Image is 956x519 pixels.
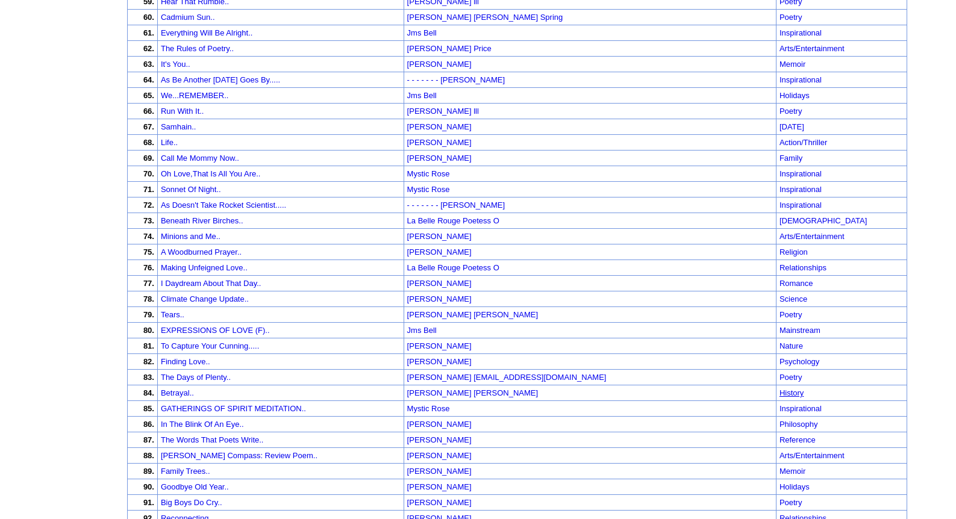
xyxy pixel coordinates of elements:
a: I Daydream About That Day.. [161,279,261,288]
a: Goodbye Old Year.. [161,482,229,491]
a: The Words That Poets Write.. [161,435,264,444]
font: 84. [143,388,154,397]
a: In The Blink Of An Eye.. [161,420,244,429]
a: Religion [779,247,808,256]
a: Jms Bell [407,27,437,37]
font: - - - - - - - [PERSON_NAME] [407,200,505,210]
font: [PERSON_NAME] [407,122,472,131]
font: 78. [143,294,154,303]
a: A Woodburned Prayer.. [161,247,242,256]
font: 65. [143,91,154,100]
a: [PERSON_NAME] [407,293,472,303]
a: It's You.. [161,60,190,69]
font: [PERSON_NAME] [407,247,472,256]
a: Poetry [779,310,802,319]
a: [PERSON_NAME] [407,231,472,241]
a: Poetry [779,13,802,22]
a: [PERSON_NAME] [407,340,472,350]
font: 75. [143,247,154,256]
a: Oh Love,That Is All You Are.. [161,169,261,178]
a: Samhain.. [161,122,196,131]
a: Big Boys Do Cry.. [161,498,222,507]
a: [PERSON_NAME] [407,434,472,444]
a: Arts/Entertainment [779,232,845,241]
a: [PERSON_NAME] [407,356,472,366]
a: Inspirational [779,28,822,37]
font: 86. [143,420,154,429]
font: [PERSON_NAME] [407,435,472,444]
a: Run With It.. [161,107,204,116]
font: Mystic Rose [407,169,450,178]
font: 90. [143,482,154,491]
a: [PERSON_NAME] [407,450,472,460]
font: 71. [143,185,154,194]
font: 82. [143,357,154,366]
font: [PERSON_NAME] [407,154,472,163]
a: Poetry [779,373,802,382]
a: [PERSON_NAME] [PERSON_NAME] [407,309,538,319]
a: The Days of Plenty.. [161,373,231,382]
font: La Belle Rouge Poetess O [407,216,499,225]
font: [PERSON_NAME] [PERSON_NAME] Spring [407,13,563,22]
font: [PERSON_NAME] [407,357,472,366]
font: [PERSON_NAME] [407,467,472,476]
a: [PERSON_NAME] Compass: Review Poem.. [161,451,317,460]
font: 62. [143,44,154,53]
font: 70. [143,169,154,178]
font: [PERSON_NAME] [PERSON_NAME] [407,388,538,397]
font: 91. [143,498,154,507]
a: - - - - - - - [PERSON_NAME] [407,74,505,84]
a: Beneath River Birches.. [161,216,243,225]
font: 89. [143,467,154,476]
a: Action/Thriller [779,138,827,147]
a: Climate Change Update.. [161,294,249,303]
font: Mystic Rose [407,185,450,194]
a: [PERSON_NAME] [PERSON_NAME] [407,387,538,397]
a: Relationships [779,263,826,272]
a: Mystic Rose [407,168,450,178]
font: 72. [143,200,154,210]
a: La Belle Rouge Poetess O [407,262,499,272]
a: [PERSON_NAME] [407,246,472,256]
a: Science [779,294,807,303]
a: As Be Another [DATE] Goes By..... [161,75,280,84]
a: [PERSON_NAME] lll [407,105,479,116]
font: Jms Bell [407,91,437,100]
a: Psychology [779,357,819,366]
font: La Belle Rouge Poetess O [407,263,499,272]
a: Family Trees.. [161,467,210,476]
a: Arts/Entertainment [779,44,845,53]
a: Nature [779,341,803,350]
font: [PERSON_NAME] [407,138,472,147]
a: Holidays [779,482,810,491]
font: 61. [143,28,154,37]
a: Life.. [161,138,178,147]
a: Tears.. [161,310,184,319]
a: Cadmium Sun.. [161,13,215,22]
font: 81. [143,341,154,350]
a: History [779,388,804,397]
a: EXPRESSIONS OF LOVE (F).. [161,326,270,335]
a: Reference [779,435,816,444]
font: [PERSON_NAME] lll [407,107,479,116]
font: [PERSON_NAME] Price [407,44,492,53]
a: [PERSON_NAME] [PERSON_NAME] Spring [407,11,563,22]
a: [PERSON_NAME] Price [407,43,492,53]
font: Jms Bell [407,326,437,335]
font: [PERSON_NAME] [407,341,472,350]
font: 80. [143,326,154,335]
font: 77. [143,279,154,288]
font: [PERSON_NAME] [407,232,472,241]
a: Memoir [779,467,805,476]
font: 79. [143,310,154,319]
a: Poetry [779,498,802,507]
font: [PERSON_NAME] [407,498,472,507]
font: 67. [143,122,154,131]
font: 88. [143,451,154,460]
a: Romance [779,279,813,288]
font: 68. [143,138,154,147]
a: Arts/Entertainment [779,451,845,460]
a: Mystic Rose [407,184,450,194]
font: 69. [143,154,154,163]
font: 64. [143,75,154,84]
